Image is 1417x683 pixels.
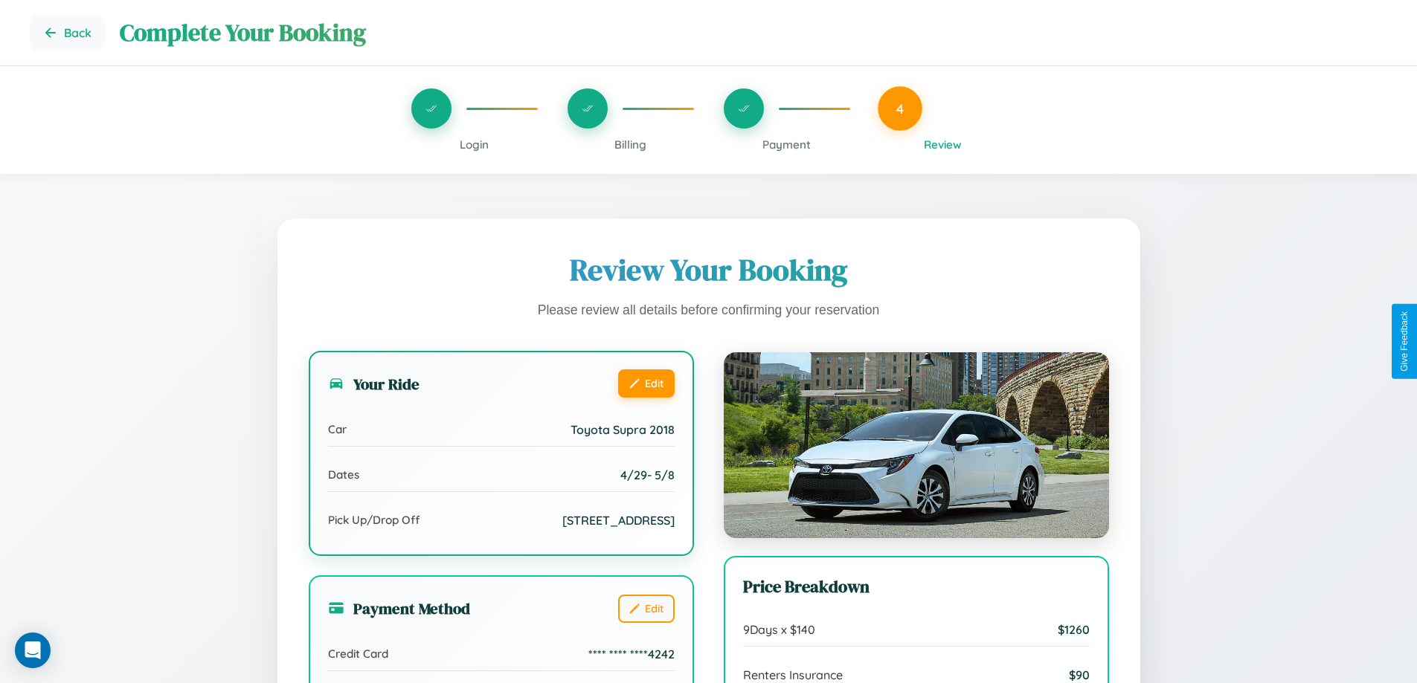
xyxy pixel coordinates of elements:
[328,598,470,619] h3: Payment Method
[460,137,489,152] span: Login
[896,100,904,117] span: 4
[1069,667,1090,682] span: $ 90
[1399,311,1410,372] div: Give Feedback
[1058,622,1090,637] span: $ 1260
[620,467,675,482] span: 4 / 29 - 5 / 8
[614,137,646,152] span: Billing
[328,467,359,482] span: Dates
[743,575,1090,598] h3: Price Breakdown
[328,373,420,395] h3: Your Ride
[15,632,51,668] div: Open Intercom Messenger
[743,667,843,682] span: Renters Insurance
[309,250,1109,290] h1: Review Your Booking
[724,352,1109,538] img: Toyota Supra
[762,137,811,152] span: Payment
[328,422,347,436] span: Car
[30,15,105,51] button: Go back
[743,622,815,637] span: 9 Days x $ 140
[618,369,675,398] button: Edit
[618,595,675,623] button: Edit
[328,513,420,527] span: Pick Up/Drop Off
[924,137,962,152] span: Review
[562,513,675,528] span: [STREET_ADDRESS]
[120,16,1387,49] h1: Complete Your Booking
[571,422,675,437] span: Toyota Supra 2018
[328,647,388,661] span: Credit Card
[309,299,1109,323] p: Please review all details before confirming your reservation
